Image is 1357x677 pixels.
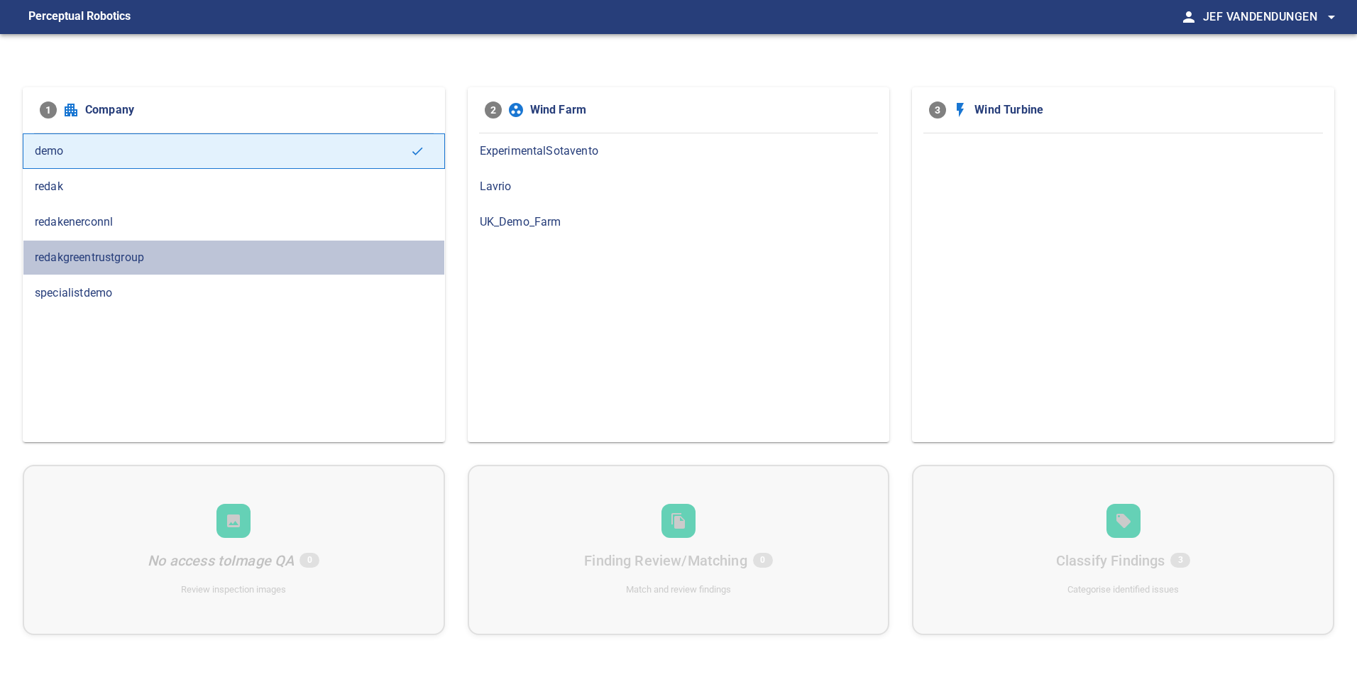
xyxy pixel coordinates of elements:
span: arrow_drop_down [1323,9,1340,26]
span: person [1180,9,1197,26]
span: Wind Turbine [974,101,1317,119]
span: redakgreentrustgroup [35,249,433,266]
span: Wind Farm [530,101,873,119]
span: UK_Demo_Farm [480,214,878,231]
figcaption: Perceptual Robotics [28,6,131,28]
span: ExperimentalSotavento [480,143,878,160]
button: Jef Vandendungen [1197,3,1340,31]
span: specialistdemo [35,285,433,302]
div: specialistdemo [23,275,445,311]
span: Company [85,101,428,119]
div: redak [23,169,445,204]
span: Lavrio [480,178,878,195]
div: UK_Demo_Farm [468,204,890,240]
span: 3 [929,101,946,119]
div: demo [23,133,445,169]
span: 1 [40,101,57,119]
span: demo [35,143,410,160]
span: Jef Vandendungen [1203,7,1340,27]
div: redakenerconnl [23,204,445,240]
span: redakenerconnl [35,214,433,231]
div: ExperimentalSotavento [468,133,890,169]
span: redak [35,178,433,195]
div: Lavrio [468,169,890,204]
div: redakgreentrustgroup [23,240,445,275]
span: 2 [485,101,502,119]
